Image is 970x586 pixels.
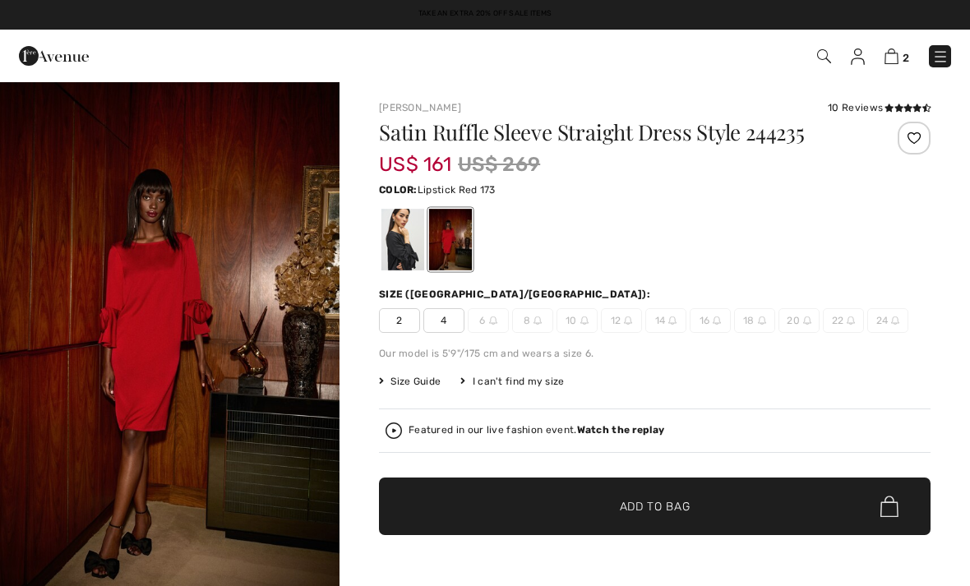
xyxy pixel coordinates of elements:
[429,209,472,270] div: Lipstick Red 173
[379,184,418,196] span: Color:
[489,316,497,325] img: ring-m.svg
[460,374,564,389] div: I can't find my size
[823,308,864,333] span: 22
[409,425,664,436] div: Featured in our live fashion event.
[885,46,909,66] a: 2
[847,316,855,325] img: ring-m.svg
[379,346,931,361] div: Our model is 5'9"/175 cm and wears a size 6.
[620,498,691,515] span: Add to Bag
[880,496,898,517] img: Bag.svg
[379,374,441,389] span: Size Guide
[601,308,642,333] span: 12
[932,48,949,65] img: Menu
[668,316,677,325] img: ring-m.svg
[885,48,898,64] img: Shopping Bag
[713,316,721,325] img: ring-m.svg
[512,308,553,333] span: 8
[817,49,831,63] img: Search
[379,308,420,333] span: 2
[803,316,811,325] img: ring-m.svg
[533,316,542,325] img: ring-m.svg
[557,308,598,333] span: 10
[418,9,552,17] a: Take an Extra 20% Off Sale Items
[19,39,89,72] img: 1ère Avenue
[379,122,838,143] h1: Satin Ruffle Sleeve Straight Dress Style 244235
[867,308,908,333] span: 24
[778,308,820,333] span: 20
[690,308,731,333] span: 16
[381,209,424,270] div: Black
[379,102,461,113] a: [PERSON_NAME]
[458,150,540,179] span: US$ 269
[379,136,451,176] span: US$ 161
[19,47,89,62] a: 1ère Avenue
[379,478,931,535] button: Add to Bag
[580,316,589,325] img: ring-m.svg
[645,308,686,333] span: 14
[468,308,509,333] span: 6
[851,48,865,65] img: My Info
[903,52,909,64] span: 2
[734,308,775,333] span: 18
[418,184,496,196] span: Lipstick Red 173
[379,287,654,302] div: Size ([GEOGRAPHIC_DATA]/[GEOGRAPHIC_DATA]):
[624,316,632,325] img: ring-m.svg
[577,424,665,436] strong: Watch the replay
[386,422,402,439] img: Watch the replay
[423,308,464,333] span: 4
[891,316,899,325] img: ring-m.svg
[758,316,766,325] img: ring-m.svg
[828,100,931,115] div: 10 Reviews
